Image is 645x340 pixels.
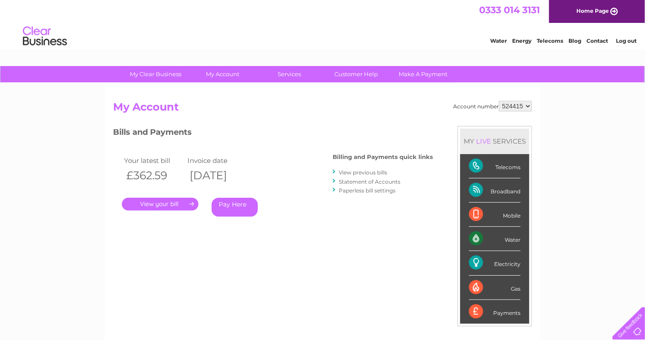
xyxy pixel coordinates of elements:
[469,227,520,251] div: Water
[512,37,531,44] a: Energy
[469,251,520,275] div: Electricity
[185,166,249,185] th: [DATE]
[568,37,581,44] a: Blog
[339,187,396,194] a: Paperless bill settings
[22,23,67,50] img: logo.png
[115,5,531,43] div: Clear Business is a trading name of Verastar Limited (registered in [GEOGRAPHIC_DATA] No. 3667643...
[212,198,258,217] a: Pay Here
[122,198,198,211] a: .
[339,178,400,185] a: Statement of Accounts
[339,169,387,176] a: View previous bills
[490,37,507,44] a: Water
[387,66,460,82] a: Make A Payment
[113,101,532,118] h2: My Account
[616,37,637,44] a: Log out
[333,154,433,160] h4: Billing and Payments quick links
[185,155,249,166] td: Invoice date
[479,4,540,15] a: 0333 014 3131
[469,154,520,178] div: Telecoms
[537,37,563,44] a: Telecoms
[474,137,493,145] div: LIVE
[469,203,520,227] div: Mobile
[187,66,259,82] a: My Account
[586,37,608,44] a: Contact
[469,300,520,324] div: Payments
[453,101,532,111] div: Account number
[460,129,529,154] div: MY SERVICES
[122,155,185,166] td: Your latest bill
[122,166,185,185] th: £362.59
[320,66,393,82] a: Customer Help
[113,126,433,141] h3: Bills and Payments
[120,66,192,82] a: My Clear Business
[469,276,520,300] div: Gas
[469,178,520,203] div: Broadband
[253,66,326,82] a: Services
